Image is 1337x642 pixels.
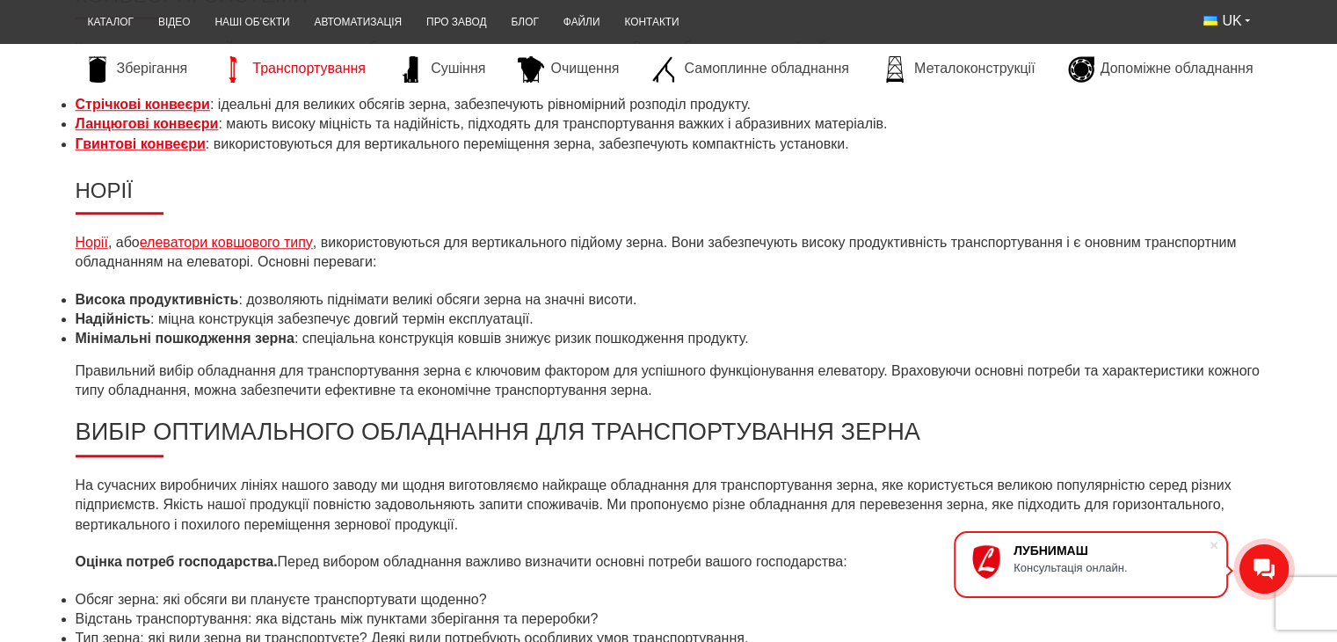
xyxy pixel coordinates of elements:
a: Норії [76,235,108,250]
a: Каталог [76,5,146,40]
a: Сушіння [389,56,494,83]
span: Металоконструкції [914,59,1035,78]
li: : використовуються для вертикального переміщення зерна, забезпечують компактність установки. [76,135,1262,154]
li: : дозволяють піднімати великі обсяги зерна на значні висоти. [76,290,1262,310]
li: : міцна конструкція забезпечує довгий термін експлуатації. [76,310,1262,329]
span: Зберігання [117,59,188,78]
a: Блог [498,5,550,40]
span: UK [1222,11,1241,31]
li: : спеціальна конструкція ковшів знижує ризик пошкодження продукту. [76,329,1262,348]
h3: Норії [76,179,1262,215]
a: Відео [146,5,202,40]
li: Відстань транспортування: яка відстань між пунктами зберігання та переробки? [76,609,1262,629]
p: Правильний вибір обладнання для транспортування зерна є ключовим фактором для успішного функціону... [76,361,1262,401]
span: Самоплинне обладнання [684,59,848,78]
a: Стрічкові конвеєри [76,97,210,112]
a: Наші об’єкти [202,5,302,40]
p: , або , використовуються для вертикального підйому зерна. Вони забезпечують високу продуктивність... [76,233,1262,273]
a: Самоплинне обладнання [643,56,857,83]
span: Сушіння [431,59,485,78]
a: елеватори ковшового типу [140,235,313,250]
p: Перед вибором обладнання важливо визначити основні потреби вашого господарства: [76,552,1262,572]
li: : мають високу міцність та надійність, підходять для транспортування важких і абразивних матеріалів. [76,114,1262,134]
a: Гвинтові конвеєри [76,136,206,151]
a: Файли [551,5,613,40]
span: Транспортування [252,59,366,78]
span: Допоміжне обладнання [1101,59,1253,78]
a: Автоматизація [302,5,414,40]
strong: Висока продуктивність [76,292,239,307]
strong: Надійність [76,311,151,326]
li: : ідеальні для великих обсягів зерна, забезпечують рівномірний розподіл продукту. [76,95,1262,114]
a: Транспортування [211,56,374,83]
li: Обсяг зерна: які обсяги ви плануєте транспортувати щоденно? [76,590,1262,609]
div: ЛУБНИМАШ [1014,544,1209,558]
a: Ланцюгові конвеєри [76,116,219,131]
a: Допоміжне обладнання [1059,56,1262,83]
strong: Оцінка потреб господарства. [76,554,278,569]
h2: Вибір оптимального обладнання для транспортування зерна [76,418,1262,457]
img: Українська [1203,16,1217,26]
div: Консультація онлайн. [1014,561,1209,574]
p: На сучасних виробничих лініях нашого заводу ми щодня виготовляємо найкраще обладнання для транспо... [76,476,1262,535]
a: Очищення [509,56,628,83]
a: Про завод [414,5,498,40]
span: Очищення [550,59,619,78]
a: Контакти [612,5,691,40]
a: Зберігання [76,56,197,83]
strong: Мінімальні пошкодження зерна [76,331,294,346]
a: Металоконструкції [873,56,1043,83]
button: UK [1191,5,1261,37]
